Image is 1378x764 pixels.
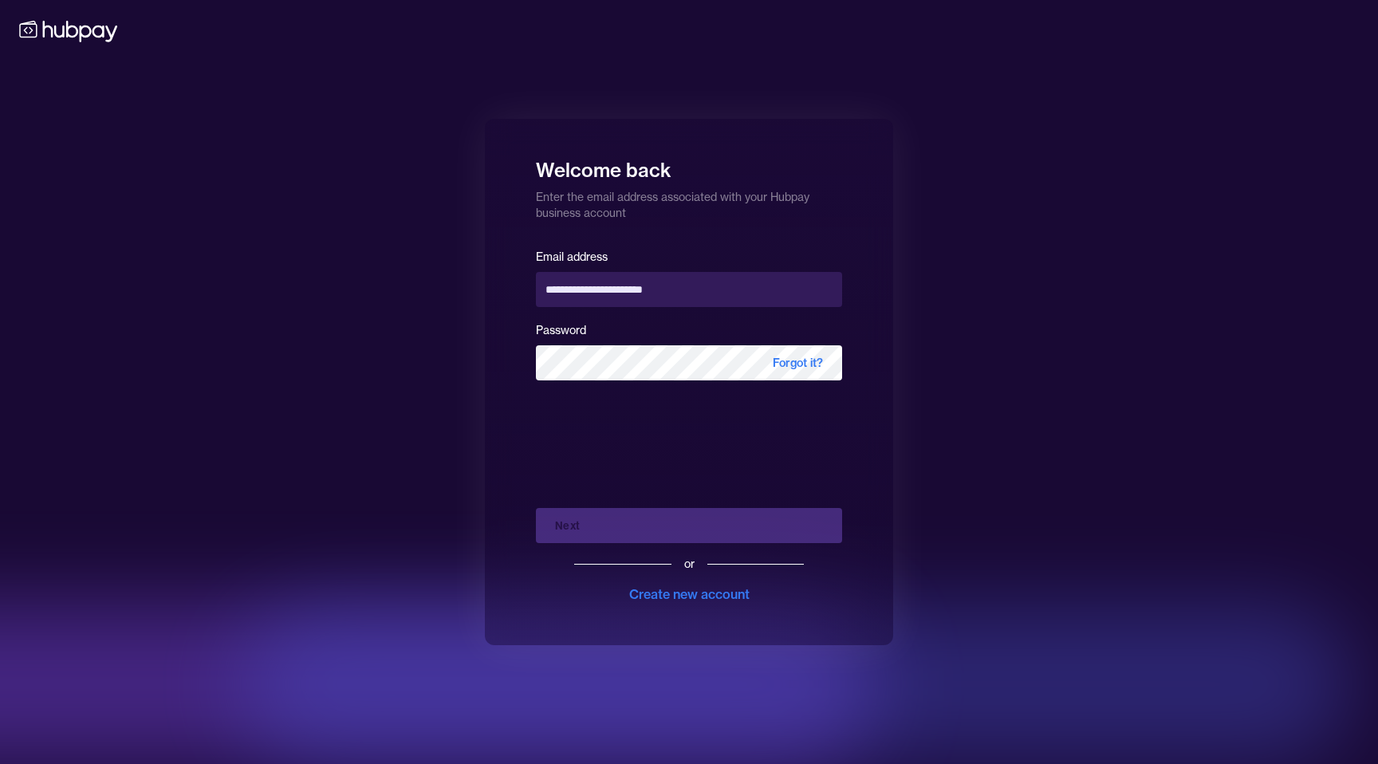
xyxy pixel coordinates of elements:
[754,345,842,380] span: Forgot it?
[536,183,842,221] p: Enter the email address associated with your Hubpay business account
[536,148,842,183] h1: Welcome back
[684,556,695,572] div: or
[536,323,586,337] label: Password
[629,585,750,604] div: Create new account
[536,250,608,264] label: Email address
